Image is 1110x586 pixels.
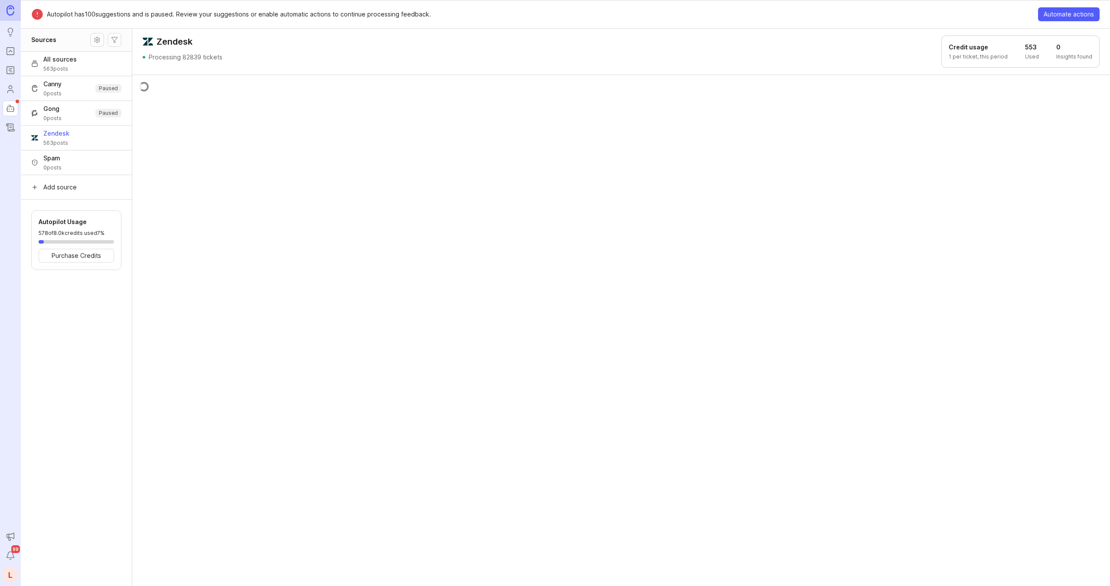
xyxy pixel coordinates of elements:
button: CannyCanny0postsPaused [21,76,132,101]
button: Announcements [3,529,18,544]
img: Canny [31,85,38,92]
button: Autopilot filters [108,33,121,47]
img: Zendesk [143,36,153,47]
button: Notifications [3,548,18,563]
h1: Sources [31,36,56,44]
a: Changelog [3,120,18,135]
h6: Autopilot Usage [39,218,114,226]
p: 578 of 8.0k credits used 7% [39,230,114,237]
p: Paused [99,85,118,92]
button: ZendeskZendesk563posts [21,125,132,150]
span: 0 posts [43,164,62,171]
span: Purchase Credits [52,251,101,260]
a: Users [3,81,18,97]
p: 1 per ticket, this period [949,53,1008,60]
img: Canny Home [7,5,14,15]
h1: 553 [1025,43,1039,52]
button: All sources563posts [21,51,132,76]
button: L [3,567,18,583]
p: Processing 82839 tickets [149,53,222,62]
span: Zendesk [43,129,69,138]
button: Spam0posts [21,150,132,175]
p: Paused [99,110,118,117]
a: Autopilot [3,101,18,116]
img: Gong [31,110,38,117]
a: Roadmaps [3,62,18,78]
a: Portal [3,43,18,59]
span: Canny [43,80,62,88]
button: GongGong0postsPaused [21,101,132,125]
button: Source settings [90,33,104,47]
span: Spam [43,154,62,163]
button: Automate actions [1038,7,1100,21]
p: Autopilot has 100 suggestions and is paused. Review your suggestions or enable automatic actions ... [47,10,431,19]
span: Automate actions [1044,10,1094,19]
span: 99 [11,545,20,553]
p: Used [1025,53,1039,60]
h1: Zendesk [157,36,193,48]
button: Add source [21,175,132,199]
a: Ideas [3,24,18,40]
span: All sources [43,55,77,64]
span: 0 posts [43,90,62,97]
span: 563 posts [43,140,69,146]
span: Gong [43,104,62,113]
h1: Credit usage [949,43,1008,52]
p: Insights found [1056,53,1092,60]
button: Purchase Credits [39,249,114,263]
span: 0 posts [43,115,62,122]
span: 563 posts [43,65,77,72]
img: Zendesk [31,134,38,141]
span: Add source [43,183,77,192]
h1: 0 [1056,43,1092,52]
